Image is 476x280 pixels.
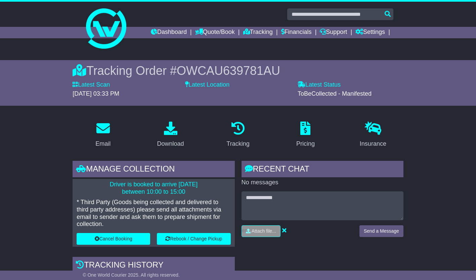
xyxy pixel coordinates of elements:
[281,27,312,38] a: Financials
[355,27,385,38] a: Settings
[298,81,341,89] label: Latest Status
[153,119,188,151] a: Download
[226,139,249,148] div: Tracking
[360,139,386,148] div: Insurance
[91,119,115,151] a: Email
[157,233,230,245] button: Rebook / Change Pickup
[77,233,150,245] button: Cancel Booking
[151,27,187,38] a: Dashboard
[177,64,280,78] span: OWCAU639781AU
[195,27,235,38] a: Quote/Book
[77,181,230,195] p: Driver is booked to arrive [DATE] between 10:00 to 15:00
[73,81,110,89] label: Latest Scan
[242,161,403,179] div: RECENT CHAT
[296,139,315,148] div: Pricing
[185,81,229,89] label: Latest Location
[73,257,234,275] div: Tracking history
[292,119,319,151] a: Pricing
[359,225,403,237] button: Send a Message
[73,161,234,179] div: Manage collection
[95,139,111,148] div: Email
[320,27,347,38] a: Support
[83,272,180,278] span: © One World Courier 2025. All rights reserved.
[242,179,403,186] p: No messages
[222,119,254,151] a: Tracking
[77,199,230,228] p: * Third Party (Goods being collected and delivered to third party addresses) please send all atta...
[73,90,119,97] span: [DATE] 03:33 PM
[73,63,403,78] div: Tracking Order #
[298,90,372,97] span: ToBeCollected - Manifested
[157,139,184,148] div: Download
[355,119,391,151] a: Insurance
[243,27,273,38] a: Tracking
